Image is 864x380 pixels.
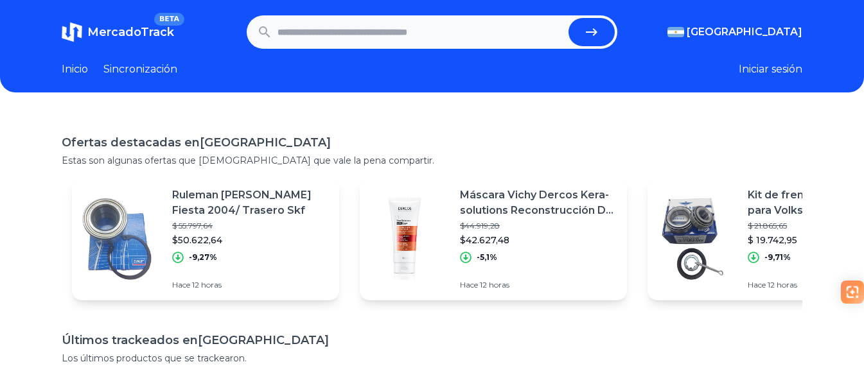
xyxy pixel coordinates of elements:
font: BETA [159,15,179,23]
font: -9,71% [764,252,791,262]
font: $ 21.865,65 [748,221,787,230]
font: $ 19.742,95 [748,234,797,246]
font: Últimos trackeados en [62,333,198,347]
font: Los últimos productos que se trackearon. [62,352,247,364]
font: Sincronización [103,63,177,75]
font: $44.919,28 [460,221,500,230]
font: Máscara Vichy Dercos Kera-solutions Reconstrucción De 200ml 200g [460,189,613,232]
a: Inicio [62,62,88,77]
img: Argentina [667,27,684,37]
font: Hace [460,280,478,289]
font: 12 horas [192,280,222,289]
font: -9,27% [189,252,217,262]
a: MercadoTrackBETA [62,22,174,42]
img: Imagen destacada [72,194,162,284]
font: $50.622,64 [172,234,222,246]
font: Hace [172,280,190,289]
font: MercadoTrack [87,25,174,39]
font: 12 horas [768,280,797,289]
font: [GEOGRAPHIC_DATA] [198,333,329,347]
img: MercadoTrack [62,22,82,42]
font: $42.627,48 [460,234,509,246]
font: Ruleman [PERSON_NAME] Fiesta 2004/ Trasero Skf [172,189,312,216]
font: Hace [748,280,766,289]
img: Imagen destacada [648,194,737,284]
font: Inicio [62,63,88,75]
font: $ 55.797,64 [172,221,213,230]
font: 12 horas [480,280,509,289]
font: [GEOGRAPHIC_DATA] [200,135,331,150]
font: [GEOGRAPHIC_DATA] [687,26,802,38]
a: Imagen destacadaMáscara Vichy Dercos Kera-solutions Reconstrucción De 200ml 200g$44.919,28$42.627... [360,177,627,300]
img: Imagen destacada [360,194,450,284]
font: Ofertas destacadas en [62,135,200,150]
font: Estas son algunas ofertas que [DEMOGRAPHIC_DATA] que vale la pena compartir. [62,155,434,166]
a: Imagen destacadaRuleman [PERSON_NAME] Fiesta 2004/ Trasero Skf$ 55.797,64$50.622,64-9,27%Hace 12 ... [72,177,339,300]
button: [GEOGRAPHIC_DATA] [667,24,802,40]
font: -5,1% [477,252,497,262]
font: Iniciar sesión [739,63,802,75]
button: Iniciar sesión [739,62,802,77]
a: Sincronización [103,62,177,77]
